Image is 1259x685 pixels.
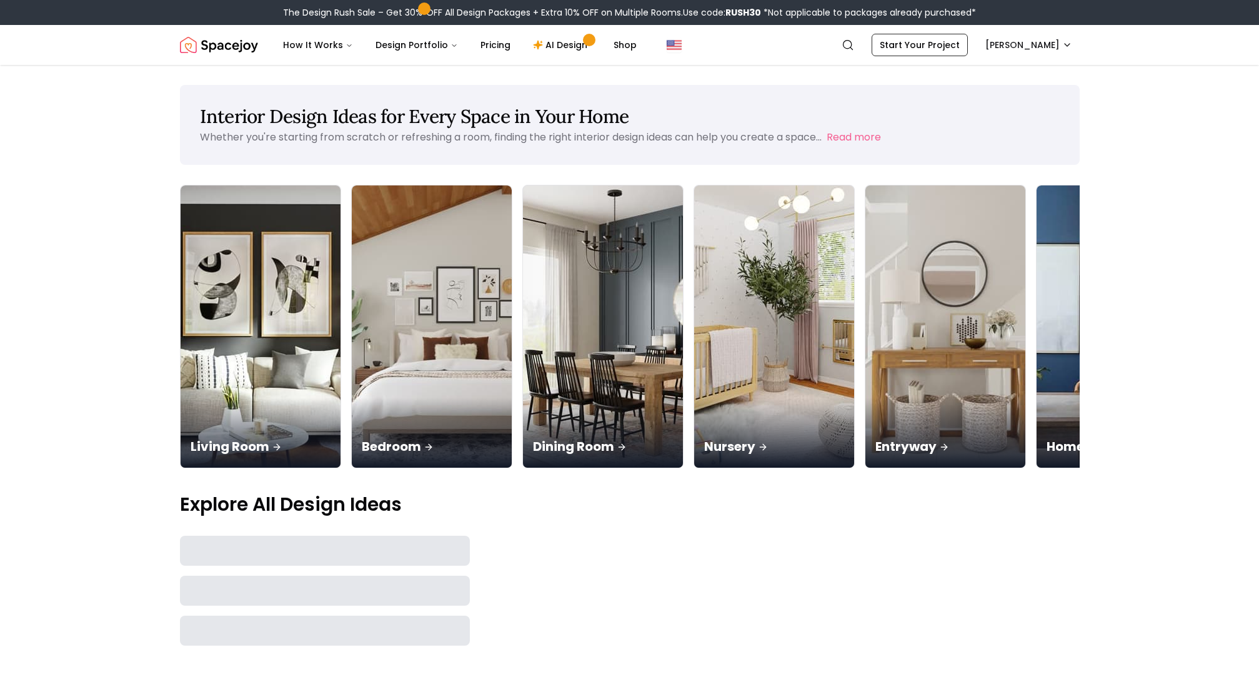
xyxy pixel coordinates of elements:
nav: Global [180,25,1080,65]
p: Dining Room [533,438,673,455]
button: Design Portfolio [366,32,468,57]
b: RUSH30 [725,6,761,19]
a: Home OfficeHome Office [1036,185,1197,468]
a: AI Design [523,32,601,57]
img: United States [667,37,682,52]
p: Explore All Design Ideas [180,493,1080,516]
a: Spacejoy [180,32,258,57]
button: Read more [827,130,881,145]
a: Living RoomLiving Room [180,185,341,468]
a: Shop [604,32,647,57]
p: Entryway [875,438,1015,455]
p: Nursery [704,438,844,455]
nav: Main [273,32,647,57]
h1: Interior Design Ideas for Every Space in Your Home [200,105,1060,127]
img: Entryway [865,185,1025,468]
img: Spacejoy Logo [180,32,258,57]
img: Nursery [694,185,854,468]
button: How It Works [273,32,363,57]
p: Whether you're starting from scratch or refreshing a room, finding the right interior design idea... [200,130,822,144]
div: The Design Rush Sale – Get 30% OFF All Design Packages + Extra 10% OFF on Multiple Rooms. [283,6,976,19]
img: Bedroom [352,185,512,468]
p: Bedroom [362,438,502,455]
a: BedroomBedroom [351,185,512,468]
a: NurseryNursery [694,185,855,468]
img: Dining Room [523,185,683,468]
p: Living Room [191,438,331,455]
a: Pricing [470,32,520,57]
a: Start Your Project [872,34,968,56]
p: Home Office [1047,438,1187,455]
button: [PERSON_NAME] [978,34,1080,56]
img: Home Office [1037,185,1197,468]
a: EntrywayEntryway [865,185,1026,468]
span: Use code: [683,6,761,19]
img: Living Room [181,185,341,468]
a: Dining RoomDining Room [522,185,684,468]
span: *Not applicable to packages already purchased* [761,6,976,19]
